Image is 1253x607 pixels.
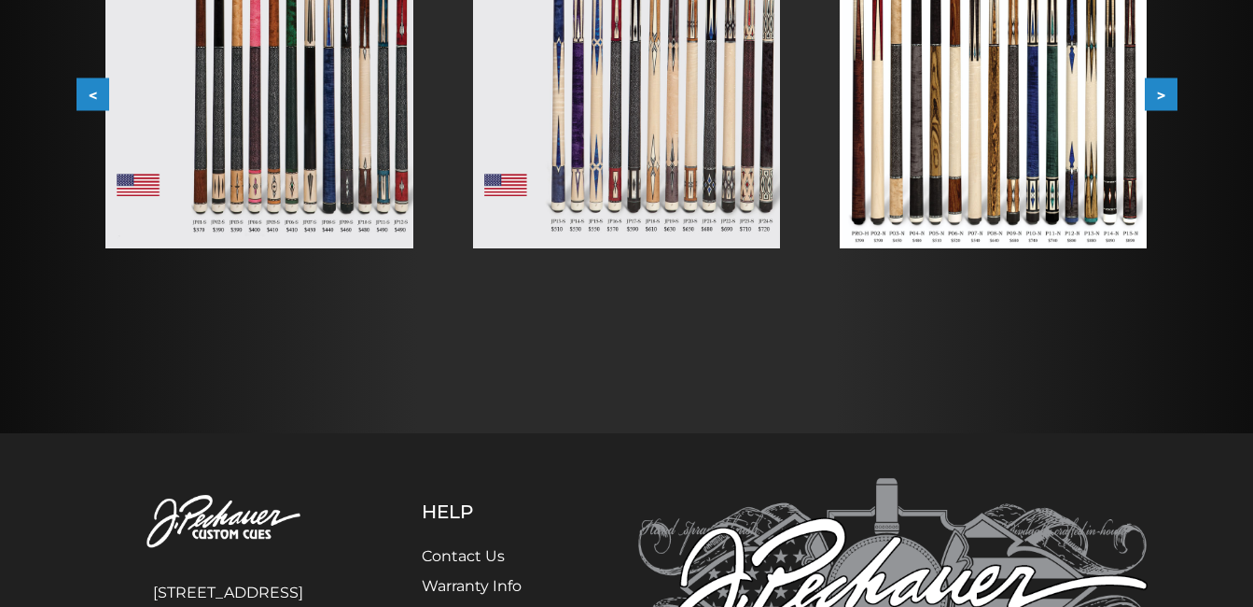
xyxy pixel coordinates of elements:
[1145,78,1177,111] button: >
[77,78,1177,111] div: Carousel Navigation
[106,478,350,567] img: Pechauer Custom Cues
[422,501,566,523] h5: Help
[422,577,522,595] a: Warranty Info
[77,78,109,111] button: <
[422,547,505,565] a: Contact Us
